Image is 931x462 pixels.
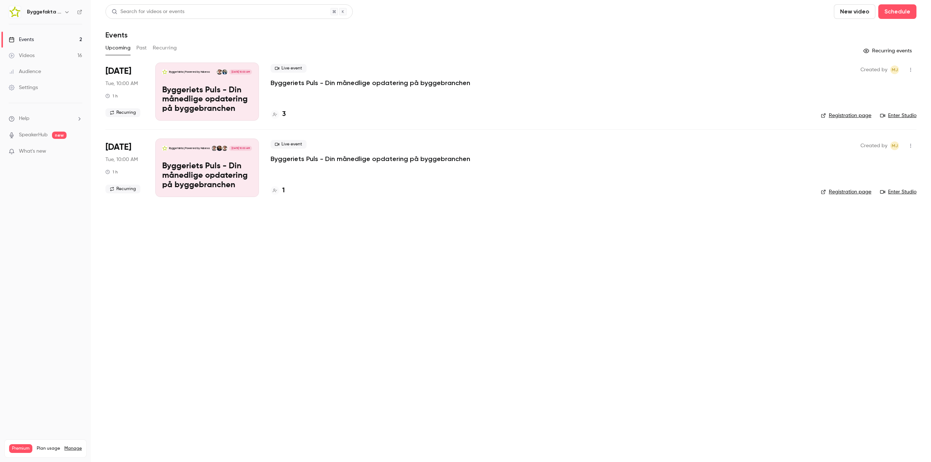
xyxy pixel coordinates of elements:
[37,446,60,451] span: Plan usage
[155,138,259,197] a: Byggeriets Puls - Din månedlige opdatering på byggebranchenByggefakta | Powered by HubexoRasmus S...
[105,63,144,121] div: Oct 28 Tue, 10:00 AM (Europe/Copenhagen)
[162,69,167,75] img: Byggeriets Puls - Din månedlige opdatering på byggebranchen
[271,109,286,119] a: 3
[169,70,210,74] p: Byggefakta | Powered by Hubexo
[271,140,307,149] span: Live event
[892,141,898,150] span: MJ
[271,64,307,73] span: Live event
[878,4,916,19] button: Schedule
[222,146,227,151] img: Rasmus Schulian
[880,188,916,196] a: Enter Studio
[9,36,34,43] div: Events
[162,146,167,151] img: Byggeriets Puls - Din månedlige opdatering på byggebranchen
[834,4,875,19] button: New video
[860,45,916,57] button: Recurring events
[217,69,222,75] img: Rasmus Schulian
[19,115,29,122] span: Help
[105,42,131,54] button: Upcoming
[105,138,144,197] div: Nov 25 Tue, 10:00 AM (Europe/Copenhagen)
[9,6,21,18] img: Byggefakta | Powered by Hubexo
[105,108,140,117] span: Recurring
[105,31,128,39] h1: Events
[105,65,131,77] span: [DATE]
[282,186,285,196] h4: 1
[105,80,138,87] span: Tue, 10:00 AM
[105,156,138,163] span: Tue, 10:00 AM
[153,42,177,54] button: Recurring
[162,162,252,190] p: Byggeriets Puls - Din månedlige opdatering på byggebranchen
[19,148,46,155] span: What's new
[890,141,899,150] span: Mads Toft Jensen
[271,154,470,163] a: Byggeriets Puls - Din månedlige opdatering på byggebranchen
[162,86,252,114] p: Byggeriets Puls - Din månedlige opdatering på byggebranchen
[136,42,147,54] button: Past
[105,93,118,99] div: 1 h
[105,141,131,153] span: [DATE]
[892,65,898,74] span: MJ
[64,446,82,451] a: Manage
[105,169,118,175] div: 1 h
[821,188,871,196] a: Registration page
[9,68,41,75] div: Audience
[52,132,67,139] span: new
[890,65,899,74] span: Mads Toft Jensen
[9,115,82,122] li: help-dropdown-opener
[821,112,871,119] a: Registration page
[155,63,259,121] a: Byggeriets Puls - Din månedlige opdatering på byggebranchenByggefakta | Powered by HubexoMartin K...
[860,65,887,74] span: Created by
[212,146,217,151] img: Lasse Lundqvist
[217,146,222,151] img: Thomas Simonsen
[282,109,286,119] h4: 3
[271,79,470,87] a: Byggeriets Puls - Din månedlige opdatering på byggebranchen
[9,52,35,59] div: Videos
[271,186,285,196] a: 1
[169,146,210,150] p: Byggefakta | Powered by Hubexo
[9,444,32,453] span: Premium
[229,146,252,151] span: [DATE] 10:00 AM
[105,185,140,193] span: Recurring
[112,8,184,16] div: Search for videos or events
[19,131,48,139] a: SpeakerHub
[222,69,227,75] img: Martin Kyed
[9,84,38,91] div: Settings
[229,69,252,75] span: [DATE] 10:00 AM
[860,141,887,150] span: Created by
[880,112,916,119] a: Enter Studio
[27,8,61,16] h6: Byggefakta | Powered by Hubexo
